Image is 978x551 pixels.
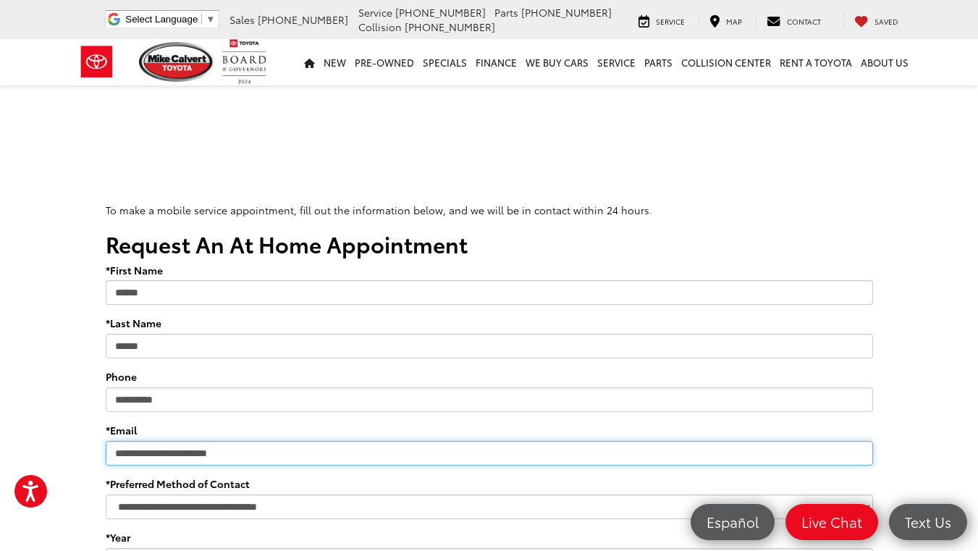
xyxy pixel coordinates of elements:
[699,513,766,531] span: Español
[206,14,215,25] span: ▼
[494,5,518,20] span: Parts
[656,16,685,27] span: Service
[691,504,775,540] a: Español
[300,39,319,85] a: Home
[856,39,913,85] a: About Us
[640,39,677,85] a: Parts
[677,39,775,85] a: Collision Center
[628,13,696,28] a: Service
[785,504,878,540] a: Live Chat
[125,14,198,25] span: Select Language
[106,423,137,437] label: *Email
[358,5,392,20] span: Service
[726,16,742,27] span: Map
[350,39,418,85] a: Pre-Owned
[405,20,495,34] span: [PHONE_NUMBER]
[106,203,873,217] p: To make a mobile service appointment, fill out the information below, and we will be in contact w...
[106,232,873,256] h2: Request An At Home Appointment
[395,5,486,20] span: [PHONE_NUMBER]
[521,5,612,20] span: [PHONE_NUMBER]
[106,369,137,384] label: Phone
[106,476,250,491] label: *Preferred Method of Contact
[418,39,471,85] a: Specials
[106,316,161,330] label: *Last Name
[775,39,856,85] a: Rent a Toyota
[843,13,909,28] a: My Saved Vehicles
[106,263,163,277] label: *First Name
[787,16,821,27] span: Contact
[69,38,124,85] img: Toyota
[125,14,215,25] a: Select Language​
[874,16,898,27] span: Saved
[229,12,255,27] span: Sales
[593,39,640,85] a: Service
[139,42,216,82] img: Mike Calvert Toyota
[756,13,832,28] a: Contact
[258,12,348,27] span: [PHONE_NUMBER]
[185,69,301,98] li: Wiper Replacement
[471,39,521,85] a: Finance
[898,513,958,531] span: Text Us
[521,39,593,85] a: WE BUY CARS
[106,530,130,544] label: *Year
[319,39,350,85] a: New
[201,14,202,25] span: ​
[889,504,967,540] a: Text Us
[794,513,869,531] span: Live Chat
[699,13,753,28] a: Map
[358,20,402,34] span: Collision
